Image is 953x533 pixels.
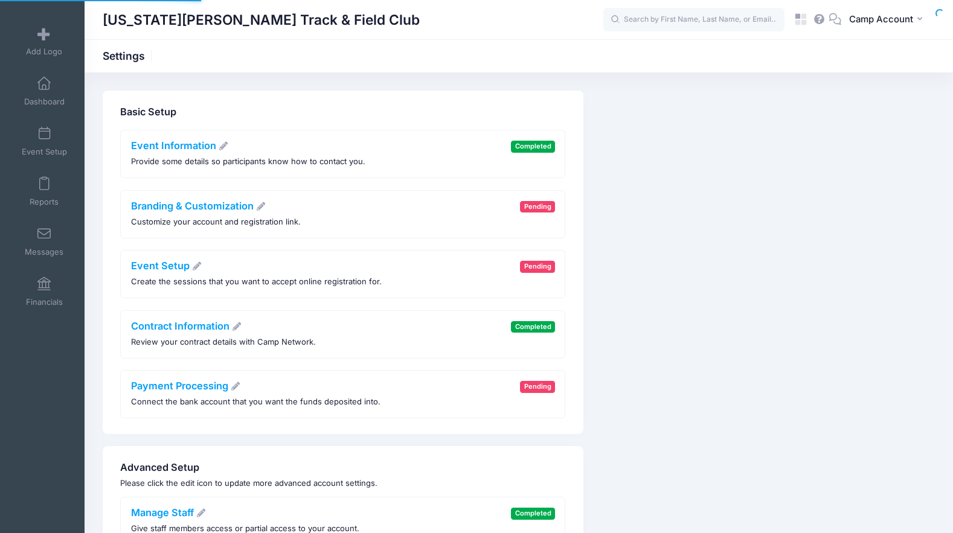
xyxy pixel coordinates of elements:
a: Event Information [131,139,229,152]
a: Contract Information [131,320,242,332]
span: Completed [511,321,555,333]
span: Camp Account [849,13,913,26]
a: Event Setup [131,260,202,272]
a: Manage Staff [131,506,207,519]
h4: Advanced Setup [120,462,565,474]
h4: Basic Setup [120,106,565,118]
span: Pending [520,381,555,392]
a: Event Setup [16,120,73,162]
span: Event Setup [22,147,67,157]
span: Reports [30,197,59,207]
span: Pending [520,261,555,272]
p: Review your contract details with Camp Network. [131,336,316,348]
a: Reports [16,170,73,212]
span: Financials [26,297,63,307]
p: Create the sessions that you want to accept online registration for. [131,276,382,288]
input: Search by First Name, Last Name, or Email... [603,8,785,32]
p: Please click the edit icon to update more advanced account settings. [120,477,565,490]
p: Provide some details so participants know how to contact you. [131,156,365,168]
h1: Settings [103,49,155,62]
p: Connect the bank account that you want the funds deposited into. [131,396,380,408]
span: Completed [511,141,555,152]
a: Financials [16,270,73,313]
a: Payment Processing [131,380,241,392]
span: Pending [520,201,555,212]
span: Completed [511,508,555,519]
button: Camp Account [841,6,935,34]
p: Customize your account and registration link. [131,216,301,228]
a: Messages [16,220,73,263]
span: Messages [25,247,63,257]
a: Branding & Customization [131,200,266,212]
a: Add Logo [16,20,73,62]
h1: [US_STATE][PERSON_NAME] Track & Field Club [103,6,420,34]
a: Dashboard [16,70,73,112]
span: Dashboard [24,97,65,107]
span: Add Logo [26,46,62,57]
